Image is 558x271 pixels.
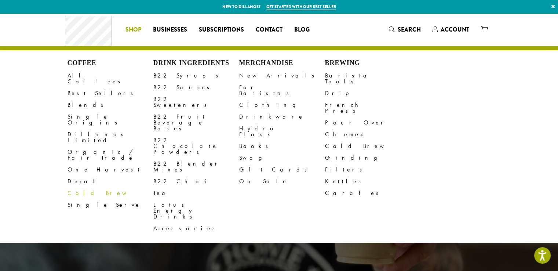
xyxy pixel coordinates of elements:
a: Organic / Fair Trade [68,146,153,164]
a: Grinding [325,152,411,164]
span: Account [441,25,469,34]
a: Carafes [325,187,411,199]
span: Businesses [153,25,187,35]
a: B22 Sweeteners [153,93,239,111]
a: B22 Chocolate Powders [153,134,239,158]
a: Swag [239,152,325,164]
a: Shop [120,24,147,36]
span: Search [398,25,421,34]
a: B22 Chai [153,176,239,187]
a: B22 Blender Mixes [153,158,239,176]
a: Single Serve [68,199,153,211]
a: Hydro Flask [239,123,325,140]
h4: Merchandise [239,59,325,67]
a: Barista Tools [325,70,411,87]
a: Dillanos Limited [68,129,153,146]
a: Pour Over [325,117,411,129]
a: Lotus Energy Drinks [153,199,239,223]
a: Search [383,24,427,36]
a: French Press [325,99,411,117]
h4: Drink Ingredients [153,59,239,67]
a: B22 Syrups [153,70,239,82]
a: On Sale [239,176,325,187]
a: Accessories [153,223,239,234]
a: Cold Brew [68,187,153,199]
a: Kettles [325,176,411,187]
a: Drip [325,87,411,99]
h4: Brewing [325,59,411,67]
a: Books [239,140,325,152]
span: Shop [125,25,141,35]
a: Drinkware [239,111,325,123]
a: B22 Sauces [153,82,239,93]
a: Best Sellers [68,87,153,99]
a: Filters [325,164,411,176]
a: Blends [68,99,153,111]
span: Contact [256,25,282,35]
span: Blog [294,25,310,35]
a: B22 Fruit Beverage Bases [153,111,239,134]
a: Tea [153,187,239,199]
a: Cold Brew [325,140,411,152]
a: One Harvest [68,164,153,176]
span: Subscriptions [199,25,244,35]
a: Get started with our best seller [266,4,336,10]
a: New Arrivals [239,70,325,82]
a: All Coffees [68,70,153,87]
h4: Coffee [68,59,153,67]
a: Chemex [325,129,411,140]
a: For Baristas [239,82,325,99]
a: Clothing [239,99,325,111]
a: Decaf [68,176,153,187]
a: Gift Cards [239,164,325,176]
a: Single Origins [68,111,153,129]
